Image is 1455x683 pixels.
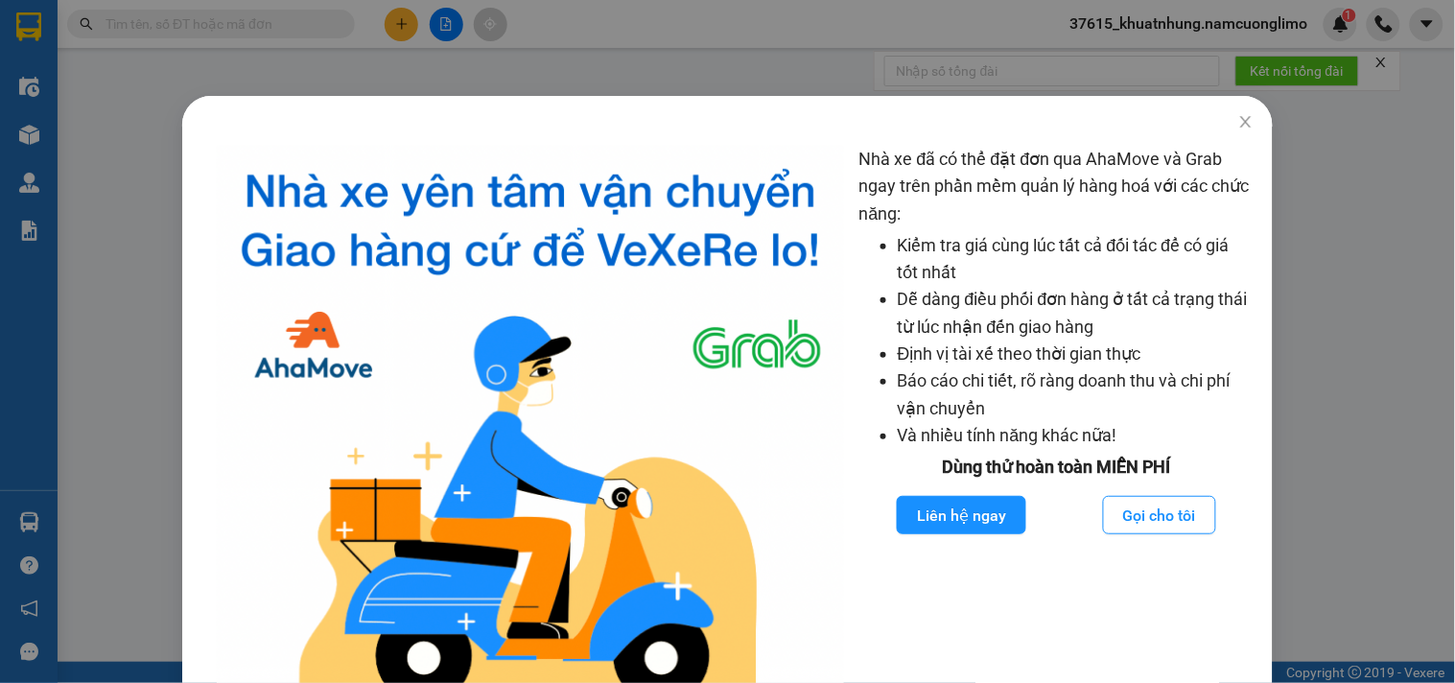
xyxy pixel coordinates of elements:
[1219,96,1273,150] button: Close
[898,286,1255,341] li: Dễ dàng điều phối đơn hàng ở tất cả trạng thái từ lúc nhận đến giao hàng
[898,341,1255,367] li: Định vị tài xế theo thời gian thực
[898,367,1255,422] li: Báo cáo chi tiết, rõ ràng doanh thu và chi phí vận chuyển
[1238,114,1254,130] span: close
[1123,504,1196,528] span: Gọi cho tôi
[898,422,1255,449] li: Và nhiều tính năng khác nữa!
[897,496,1026,534] button: Liên hệ ngay
[917,504,1006,528] span: Liên hệ ngay
[1103,496,1216,534] button: Gọi cho tôi
[898,232,1255,287] li: Kiểm tra giá cùng lúc tất cả đối tác để có giá tốt nhất
[859,454,1255,481] div: Dùng thử hoàn toàn MIỄN PHÍ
